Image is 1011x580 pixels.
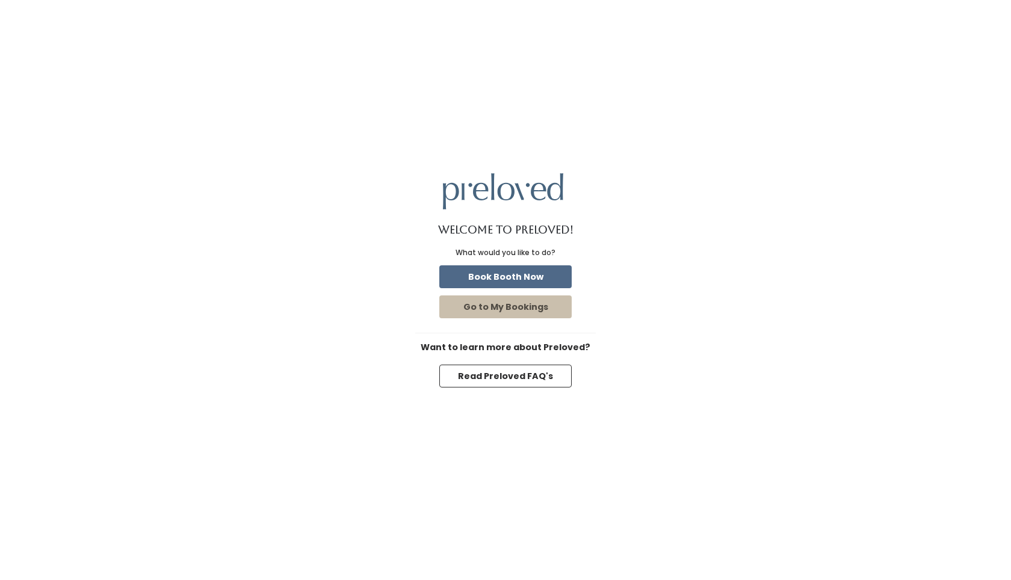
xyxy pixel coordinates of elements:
[443,173,563,209] img: preloved logo
[439,265,572,288] button: Book Booth Now
[439,365,572,387] button: Read Preloved FAQ's
[438,224,574,236] h1: Welcome to Preloved!
[437,293,574,321] a: Go to My Bookings
[439,295,572,318] button: Go to My Bookings
[456,247,555,258] div: What would you like to do?
[415,343,596,353] h6: Want to learn more about Preloved?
